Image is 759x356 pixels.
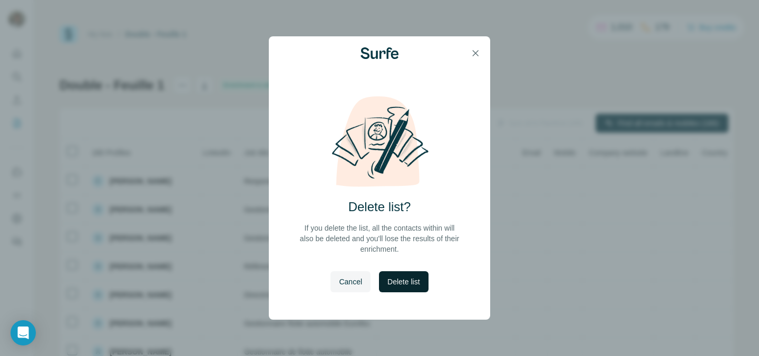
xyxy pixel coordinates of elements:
img: Surfe Logo [361,47,398,59]
div: Open Intercom Messenger [11,320,36,345]
span: Cancel [339,276,362,287]
p: If you delete the list, all the contacts within will also be deleted and you'll lose the results ... [298,223,461,254]
h2: Delete list? [348,199,411,215]
img: delete-list [320,95,439,188]
span: Delete list [387,276,420,287]
button: Cancel [330,271,371,292]
button: Delete list [379,271,428,292]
